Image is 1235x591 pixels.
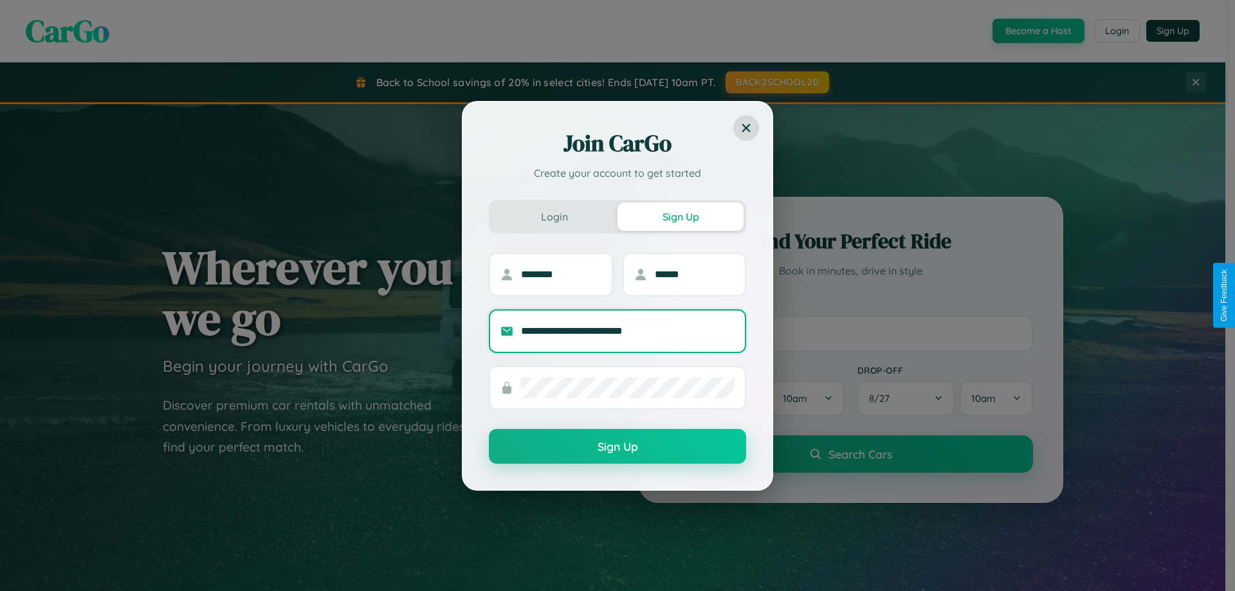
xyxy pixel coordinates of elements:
p: Create your account to get started [489,165,746,181]
button: Sign Up [489,429,746,464]
button: Login [491,203,617,231]
h2: Join CarGo [489,128,746,159]
button: Sign Up [617,203,744,231]
div: Give Feedback [1220,269,1229,322]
